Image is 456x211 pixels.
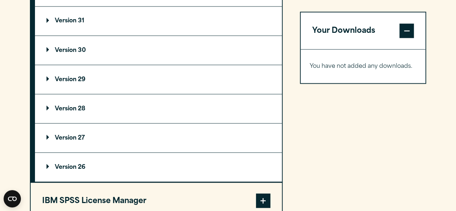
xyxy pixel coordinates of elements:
p: Version 27 [47,135,85,141]
summary: Version 27 [35,123,282,152]
summary: Version 31 [35,6,282,35]
p: Version 29 [47,76,85,82]
p: Version 28 [47,106,85,111]
div: Your Downloads [301,49,426,83]
div: IBM SPSS Statistics [35,6,282,182]
p: Version 30 [47,47,86,53]
button: Open CMP widget [4,190,21,207]
summary: Version 28 [35,94,282,123]
p: Version 26 [47,164,85,170]
button: Your Downloads [301,12,426,49]
summary: Version 29 [35,65,282,94]
p: You have not added any downloads. [310,61,417,71]
p: Version 31 [47,18,84,24]
summary: Version 30 [35,36,282,65]
summary: Version 26 [35,153,282,181]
